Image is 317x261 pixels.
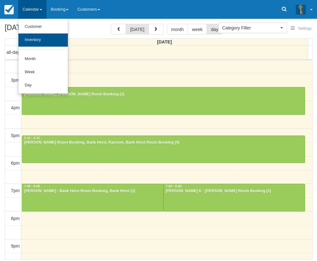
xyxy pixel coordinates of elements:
[11,243,20,248] span: 9pm
[24,189,162,194] div: [PERSON_NAME] - Bank Heist Room Booking, Bank Heist (2)
[165,189,303,194] div: [PERSON_NAME] K - [PERSON_NAME] Room Booking (2)
[207,24,223,34] button: day
[188,24,207,34] button: week
[7,50,20,55] span: all-day
[18,19,68,94] ul: Calendar
[18,20,68,33] a: Customer
[18,53,68,66] a: Month
[11,78,20,83] span: 3pm
[296,4,306,14] img: A3
[11,216,20,221] span: 8pm
[11,161,20,166] span: 6pm
[24,92,303,97] div: [PERSON_NAME], [PERSON_NAME] Room Booking (2)
[157,39,172,44] span: [DATE]
[22,136,305,163] a: 5:15 - 6:15[PERSON_NAME] Room Booking, Bank Heist, Ransom, Bank Heist Room Booking (4)
[11,133,20,138] span: 5pm
[11,105,20,110] span: 4pm
[164,184,305,211] a: 7:00 - 8:00[PERSON_NAME] K - [PERSON_NAME] Room Booking (2)
[222,25,279,31] span: Category Filter
[11,188,20,193] span: 7pm
[18,79,68,92] a: Day
[24,140,303,145] div: [PERSON_NAME] Room Booking, Bank Heist, Ransom, Bank Heist Room Booking (4)
[24,136,40,140] span: 5:15 - 6:15
[18,33,68,47] a: Inventory
[126,24,148,34] button: [DATE]
[167,24,188,34] button: month
[18,66,68,79] a: Week
[298,26,312,31] span: Settings
[287,24,315,33] button: Settings
[218,23,287,33] button: Category Filter
[5,24,84,35] h2: [DATE]
[22,87,305,115] a: 3:30 - 4:30[PERSON_NAME], [PERSON_NAME] Room Booking (2)
[24,185,40,188] span: 7:00 - 8:00
[4,5,14,14] img: checkfront-main-nav-mini-logo.png
[22,184,164,211] a: 7:00 - 8:00[PERSON_NAME] - Bank Heist Room Booking, Bank Heist (2)
[166,185,182,188] span: 7:00 - 8:00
